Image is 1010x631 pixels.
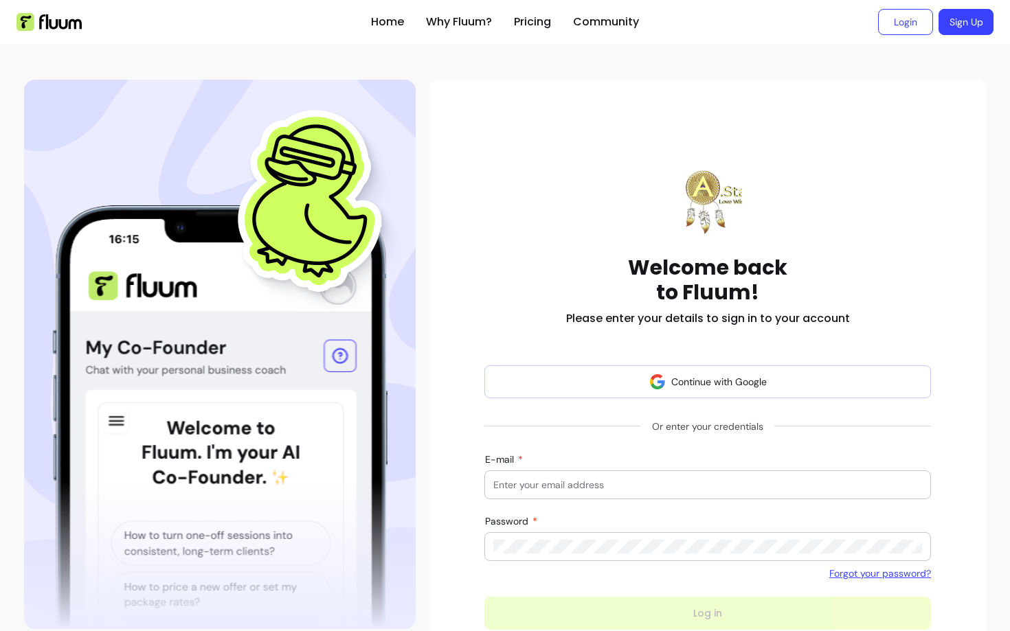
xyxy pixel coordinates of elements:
[641,414,774,439] span: Or enter your credentials
[485,453,517,466] span: E-mail
[566,310,850,327] h2: Please enter your details to sign in to your account
[514,14,551,30] a: Pricing
[878,9,933,35] a: Login
[16,13,82,31] img: Fluum Logo
[426,14,492,30] a: Why Fluum?
[493,540,922,553] input: Password
[649,374,666,390] img: avatar
[371,14,404,30] a: Home
[829,566,931,580] a: Forgot your password?
[939,9,994,35] a: Sign Up
[485,515,531,527] span: Password
[673,168,742,236] img: Fluum logo
[573,14,639,30] a: Community
[493,478,922,492] input: E-mail
[484,365,931,398] button: Continue with Google
[628,255,787,305] h1: Welcome back to Fluum!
